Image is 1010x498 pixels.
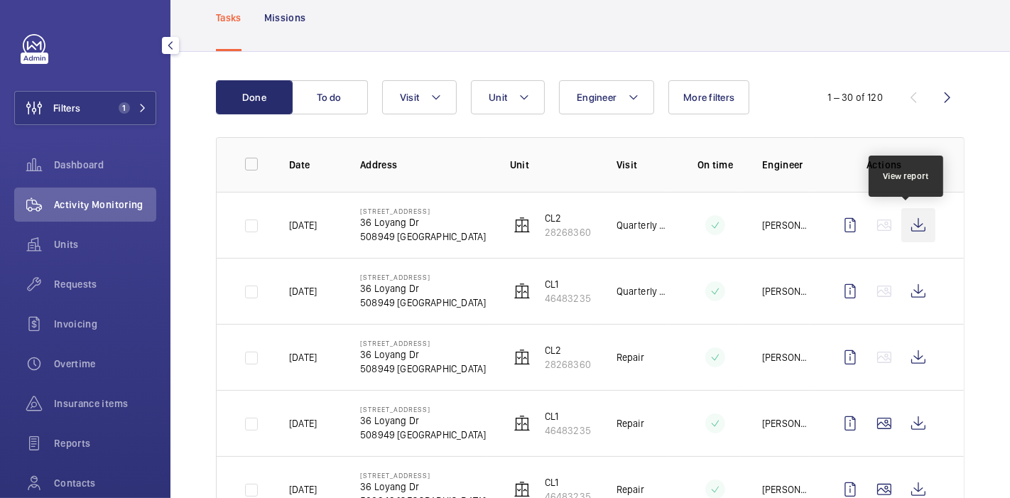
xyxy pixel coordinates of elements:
[762,416,810,431] p: [PERSON_NAME]
[545,423,591,438] p: 46483235
[577,92,617,103] span: Engineer
[617,284,668,298] p: Quarterly maintenance
[691,158,739,172] p: On time
[360,339,486,347] p: [STREET_ADDRESS]
[514,283,531,300] img: elevator.svg
[289,218,317,232] p: [DATE]
[360,296,486,310] p: 508949 [GEOGRAPHIC_DATA]
[510,158,594,172] p: Unit
[54,357,156,371] span: Overtime
[54,317,156,331] span: Invoicing
[54,277,156,291] span: Requests
[289,350,317,364] p: [DATE]
[514,349,531,366] img: elevator.svg
[216,80,293,114] button: Done
[360,480,486,494] p: 36 Loyang Dr
[545,277,591,291] p: CL1
[559,80,654,114] button: Engineer
[54,436,156,450] span: Reports
[54,396,156,411] span: Insurance items
[360,428,486,442] p: 508949 [GEOGRAPHIC_DATA]
[360,471,486,480] p: [STREET_ADDRESS]
[545,225,591,239] p: 28268360
[382,80,457,114] button: Visit
[360,405,486,413] p: [STREET_ADDRESS]
[54,197,156,212] span: Activity Monitoring
[216,11,241,25] p: Tasks
[617,416,645,431] p: Repair
[360,215,486,229] p: 36 Loyang Dr
[828,90,883,104] div: 1 – 30 of 120
[617,218,668,232] p: Quarterly maintenance
[360,273,486,281] p: [STREET_ADDRESS]
[291,80,368,114] button: To do
[545,291,591,305] p: 46483235
[54,158,156,172] span: Dashboard
[545,475,591,489] p: CL1
[360,362,486,376] p: 508949 [GEOGRAPHIC_DATA]
[683,92,734,103] span: More filters
[400,92,419,103] span: Visit
[360,158,487,172] p: Address
[289,416,317,431] p: [DATE]
[545,211,591,225] p: CL2
[289,284,317,298] p: [DATE]
[53,101,80,115] span: Filters
[489,92,507,103] span: Unit
[545,357,591,372] p: 28268360
[289,158,337,172] p: Date
[762,218,810,232] p: [PERSON_NAME]
[545,343,591,357] p: CL2
[514,217,531,234] img: elevator.svg
[289,482,317,497] p: [DATE]
[360,413,486,428] p: 36 Loyang Dr
[762,158,810,172] p: Engineer
[360,207,486,215] p: [STREET_ADDRESS]
[514,481,531,498] img: elevator.svg
[668,80,749,114] button: More filters
[617,158,668,172] p: Visit
[762,350,810,364] p: [PERSON_NAME]
[360,229,486,244] p: 508949 [GEOGRAPHIC_DATA]
[360,281,486,296] p: 36 Loyang Dr
[762,482,810,497] p: [PERSON_NAME]
[119,102,130,114] span: 1
[617,482,645,497] p: Repair
[54,237,156,251] span: Units
[514,415,531,432] img: elevator.svg
[54,476,156,490] span: Contacts
[14,91,156,125] button: Filters1
[360,347,486,362] p: 36 Loyang Dr
[471,80,545,114] button: Unit
[833,158,935,172] p: Actions
[264,11,306,25] p: Missions
[545,409,591,423] p: CL1
[762,284,810,298] p: [PERSON_NAME]
[617,350,645,364] p: Repair
[883,170,929,183] div: View report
